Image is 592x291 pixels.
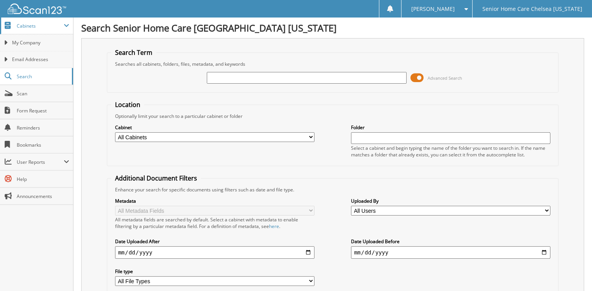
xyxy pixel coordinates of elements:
[351,124,550,131] label: Folder
[428,75,463,81] span: Advanced Search
[17,124,69,131] span: Reminders
[269,223,279,230] a: here
[111,174,201,182] legend: Additional Document Filters
[12,56,69,63] span: Email Addresses
[17,107,69,114] span: Form Request
[17,176,69,182] span: Help
[111,48,156,57] legend: Search Term
[17,73,68,80] span: Search
[12,39,69,46] span: My Company
[115,124,314,131] label: Cabinet
[115,198,314,204] label: Metadata
[81,21,584,34] h1: Search Senior Home Care [GEOGRAPHIC_DATA] [US_STATE]
[351,238,550,245] label: Date Uploaded Before
[553,254,592,291] iframe: Chat Widget
[8,4,66,14] img: scan123-logo-white.svg
[115,216,314,230] div: All metadata fields are searched by default. Select a cabinet with metadata to enable filtering b...
[482,7,582,11] span: Senior Home Care Chelsea [US_STATE]
[111,61,555,67] div: Searches all cabinets, folders, files, metadata, and keywords
[351,198,550,204] label: Uploaded By
[351,246,550,259] input: end
[115,268,314,275] label: File type
[17,159,64,165] span: User Reports
[411,7,455,11] span: [PERSON_NAME]
[111,186,555,193] div: Enhance your search for specific documents using filters such as date and file type.
[17,142,69,148] span: Bookmarks
[115,246,314,259] input: start
[17,90,69,97] span: Scan
[17,193,69,200] span: Announcements
[351,145,550,158] div: Select a cabinet and begin typing the name of the folder you want to search in. If the name match...
[111,100,144,109] legend: Location
[111,113,555,119] div: Optionally limit your search to a particular cabinet or folder
[115,238,314,245] label: Date Uploaded After
[17,23,64,29] span: Cabinets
